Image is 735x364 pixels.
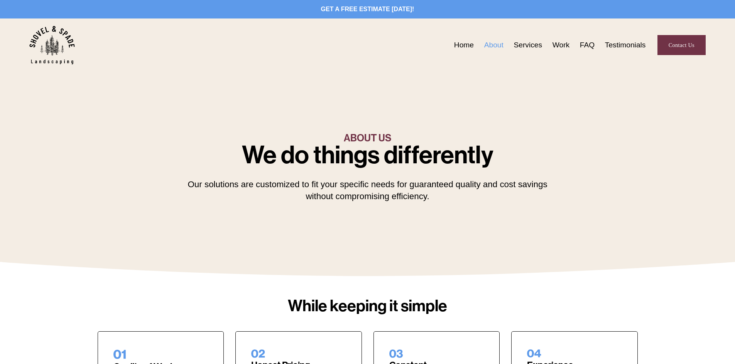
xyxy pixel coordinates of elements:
[188,298,547,314] h2: While keeping it simple
[514,39,542,51] a: Services
[188,143,547,167] h1: We do things differently
[188,178,547,203] p: Our solutions are customized to fit your specific needs for guaranteed quality and cost savings w...
[29,26,74,64] img: Shovel &amp; Spade Landscaping
[605,39,646,51] a: Testimonials
[484,39,504,51] a: About
[344,132,391,144] span: ABOUT US
[657,35,706,55] a: Contact Us
[454,39,474,51] a: Home
[553,39,569,51] a: Work
[580,39,595,51] a: FAQ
